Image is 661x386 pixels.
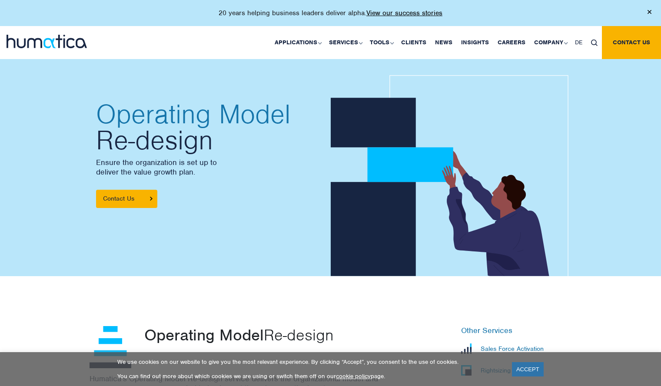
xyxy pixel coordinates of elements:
p: We use cookies on our website to give you the most relevant experience. By clicking “Accept”, you... [117,358,501,366]
p: Re-design [144,326,406,343]
p: 20 years helping business leaders deliver alpha. [219,9,442,17]
span: DE [575,39,582,46]
a: Clients [397,26,431,59]
span: Operating Model [96,101,322,127]
a: View our success stories [366,9,442,17]
a: News [431,26,457,59]
span: Operating Model [144,325,264,345]
a: Tools [365,26,397,59]
a: Insights [457,26,493,59]
a: Contact us [602,26,661,59]
p: Ensure the organization is set up to deliver the value growth plan. [96,158,322,177]
a: cookie policy [336,373,371,380]
img: search_icon [591,40,598,46]
a: Contact Us [96,190,157,208]
p: You can find out more about which cookies we are using or switch them off on our page. [117,373,501,380]
a: Applications [270,26,325,59]
img: arrowicon [150,197,153,201]
a: DE [571,26,587,59]
a: Services [325,26,365,59]
h2: Re-design [96,101,322,153]
img: logo [7,35,87,48]
p: Sales Force Activation [481,345,544,353]
img: <span>Operating Model</span> Re-design [90,326,132,368]
img: about_banner1 [331,75,575,284]
img: Sales Force Activation [461,343,472,354]
a: ACCEPT [512,362,544,376]
a: Company [530,26,571,59]
h6: Other Services [461,326,572,336]
a: Careers [493,26,530,59]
